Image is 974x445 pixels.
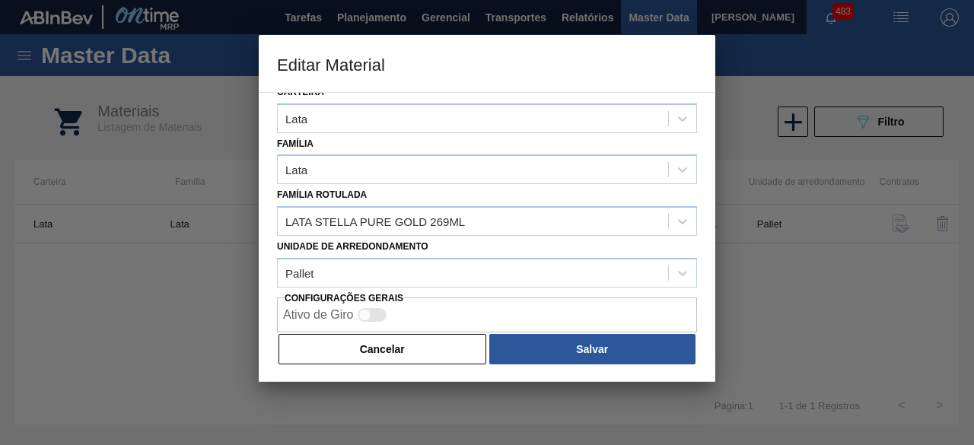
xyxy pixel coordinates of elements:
[285,293,403,304] label: Configurações Gerais
[277,138,314,149] label: Família
[277,241,428,252] label: Unidade de arredondamento
[285,266,314,279] div: Pallet
[277,189,367,200] label: Família Rotulada
[283,308,353,321] label: Ativo de Giro
[285,112,307,125] div: Lata
[279,334,486,364] button: Cancelar
[259,35,715,93] h3: Editar Material
[285,215,465,228] div: LATA STELLA PURE GOLD 269ML
[489,334,695,364] button: Salvar
[285,164,307,176] div: Lata
[277,87,324,97] label: Carteira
